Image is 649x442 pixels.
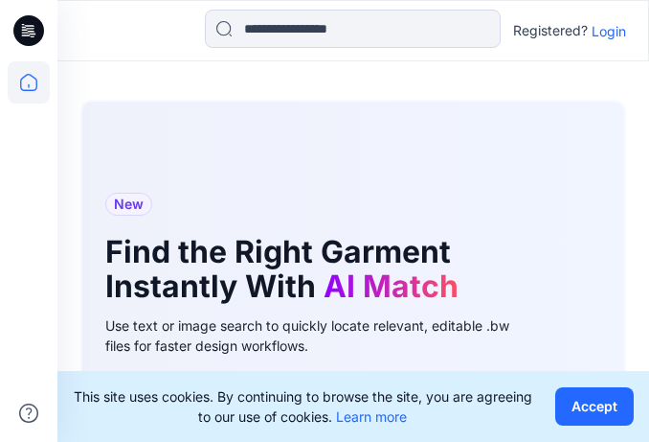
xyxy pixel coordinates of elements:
div: Use text or image search to quickly locate relevant, editable .bw files for faster design workflows. [105,315,536,356]
span: New [114,193,144,216]
p: This site uses cookies. By continuing to browse the site, you are agreeing to our use of cookies. [73,386,532,427]
p: Login [592,21,626,41]
h1: Find the Right Garment Instantly With [105,235,507,304]
span: AI Match [324,268,459,305]
p: Registered? [513,19,588,42]
button: Accept [555,387,634,426]
a: Learn more [336,408,407,425]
